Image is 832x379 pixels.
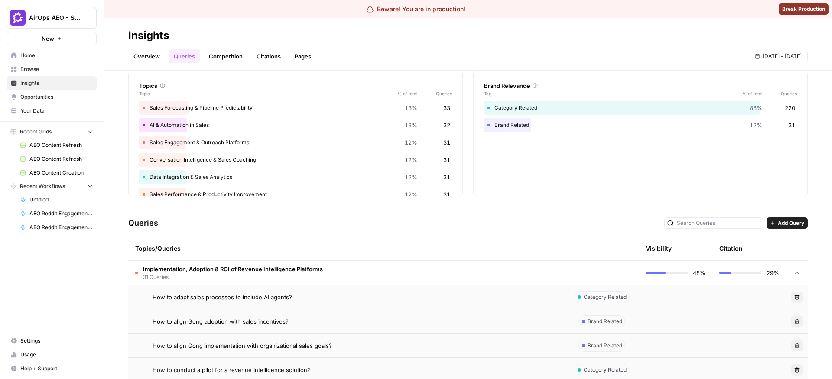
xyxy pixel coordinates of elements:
[16,207,97,220] a: AEO Reddit Engagement - Fork
[16,166,97,180] a: AEO Content Creation
[29,169,93,177] span: AEO Content Creation
[128,217,158,229] h3: Queries
[42,34,54,43] span: New
[7,104,97,118] a: Your Data
[16,193,97,207] a: Untitled
[7,348,97,362] a: Usage
[762,90,797,97] span: Queries
[782,5,825,13] span: Break Production
[153,317,289,326] span: How to align Gong adoption with sales incentives?
[20,365,93,373] span: Help + Support
[139,101,452,115] div: Sales Forecasting & Pipeline Predictability
[367,5,465,13] div: Beware! You are in production!
[391,90,417,97] span: % of total
[289,49,316,63] a: Pages
[767,269,779,277] span: 29%
[143,265,323,273] span: Implementation, Adoption & ROI of Revenue Intelligence Platforms
[153,341,332,350] span: How to align Gong implementation with organizational sales goals?
[405,155,417,164] span: 12%
[584,366,627,374] span: Category Related
[588,317,622,325] span: Brand Related
[7,76,97,90] a: Insights
[484,90,736,97] span: Tag
[405,104,417,112] span: 13%
[29,210,93,217] span: AEO Reddit Engagement - Fork
[204,49,248,63] a: Competition
[7,180,97,193] button: Recent Workflows
[20,351,93,359] span: Usage
[7,7,97,29] button: Workspace: AirOps AEO - Single Brand (Gong)
[443,104,450,112] span: 33
[20,182,65,190] span: Recent Workflows
[135,236,558,260] div: Topics/Queries
[405,121,417,130] span: 13%
[749,51,808,62] button: [DATE] - [DATE]
[750,104,762,112] span: 88%
[29,196,93,204] span: Untitled
[677,219,760,227] input: Search Queries
[139,118,452,132] div: AI & Automation in Sales
[139,188,452,201] div: Sales Performance & Productivity Improvement
[588,342,622,350] span: Brand Related
[128,29,169,42] div: Insights
[584,293,627,301] span: Category Related
[443,121,450,130] span: 32
[7,362,97,376] button: Help + Support
[484,118,797,132] div: Brand Related
[7,125,97,138] button: Recent Grids
[7,49,97,62] a: Home
[139,170,452,184] div: Data Integration & Sales Analytics
[763,52,802,60] span: [DATE] - [DATE]
[139,136,452,149] div: Sales Engagement & Outreach Platforms
[20,337,93,345] span: Settings
[29,155,93,163] span: AEO Content Refresh
[778,219,804,227] span: Add Query
[20,65,93,73] span: Browse
[16,152,97,166] a: AEO Content Refresh
[20,128,52,136] span: Recent Grids
[7,32,97,45] button: New
[20,52,93,59] span: Home
[29,141,93,149] span: AEO Content Refresh
[443,138,450,147] span: 31
[693,269,705,277] span: 48%
[646,244,672,253] div: Visibility
[139,81,452,90] div: Topics
[405,173,417,181] span: 12%
[7,90,97,104] a: Opportunities
[128,49,165,63] a: Overview
[788,121,795,130] span: 31
[736,90,762,97] span: % of total
[7,62,97,76] a: Browse
[484,101,797,115] div: Category Related
[767,217,808,229] button: Add Query
[779,3,829,15] button: Break Production
[20,79,93,87] span: Insights
[139,153,452,167] div: Conversation Intelligence & Sales Coaching
[20,93,93,101] span: Opportunities
[29,224,93,231] span: AEO Reddit Engagement - Fork
[16,138,97,152] a: AEO Content Refresh
[443,155,450,164] span: 31
[169,49,200,63] a: Queries
[20,107,93,115] span: Your Data
[484,81,797,90] div: Brand Relevance
[251,49,286,63] a: Citations
[750,121,762,130] span: 12%
[417,90,452,97] span: Queries
[10,10,26,26] img: AirOps AEO - Single Brand (Gong) Logo
[785,104,795,112] span: 220
[29,13,81,22] span: AirOps AEO - Single Brand (Gong)
[719,236,743,260] div: Citation
[443,173,450,181] span: 31
[405,138,417,147] span: 12%
[143,273,323,281] span: 31 Queries
[405,190,417,199] span: 12%
[153,366,310,374] span: How to conduct a pilot for a revenue intelligence solution?
[16,220,97,234] a: AEO Reddit Engagement - Fork
[139,90,391,97] span: Topic
[443,190,450,199] span: 31
[153,293,292,301] span: How to adapt sales processes to include AI agents?
[7,334,97,348] a: Settings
